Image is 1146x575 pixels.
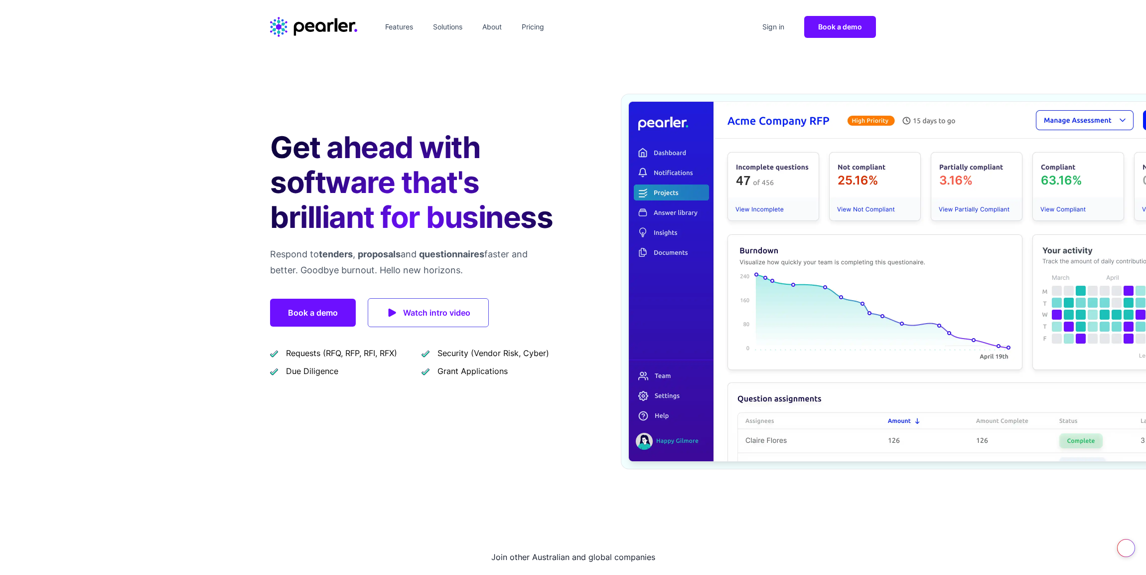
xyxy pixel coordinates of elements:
a: Pricing [518,19,548,35]
a: Features [381,19,417,35]
span: Security (Vendor Risk, Cyber) [437,347,549,359]
img: checkmark [270,349,278,358]
h2: Join other Australian and global companies [270,549,876,565]
span: proposals [358,249,401,259]
img: checkmark [270,367,278,376]
span: Due Diligence [286,365,338,377]
a: Sign in [758,19,788,35]
a: Home [270,17,357,37]
span: tenders [319,249,353,259]
a: Solutions [429,19,466,35]
a: Book a demo [804,16,876,38]
img: checkmark [422,349,430,358]
span: Watch intro video [403,306,470,320]
span: Grant Applications [437,365,508,377]
a: Book a demo [270,299,356,327]
span: Book a demo [818,22,862,31]
span: Requests (RFQ, RFP, RFI, RFX) [286,347,397,359]
img: checkmark [422,367,430,376]
a: About [478,19,506,35]
h1: Get ahead with software that's brilliant for business [270,130,557,234]
span: questionnaires [419,249,484,259]
p: Respond to , and faster and better. Goodbye burnout. Hello new horizons. [270,246,557,278]
a: Watch intro video [368,298,489,327]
